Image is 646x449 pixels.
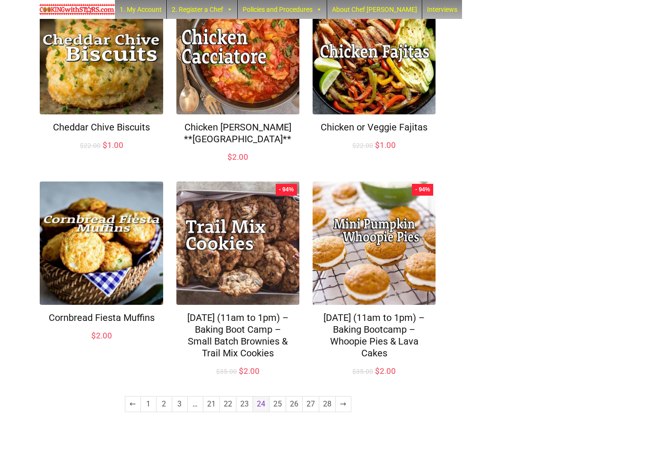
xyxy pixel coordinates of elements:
nav: Product Pagination [39,396,436,428]
a: Page 22 [220,397,236,412]
img: Cornbread Fiesta Muffins [40,181,163,304]
bdi: 35.00 [216,368,237,375]
a: Page 26 [286,397,302,412]
span: $ [91,331,96,340]
a: Chicken or Veggie Fajitas [321,121,428,133]
a: Chicken [PERSON_NAME] **[GEOGRAPHIC_DATA]** [184,121,291,145]
img: Dec.28 (11am to 1pm) – Baking Boot Camp – Small Batch Brownies & Trail Mix Cookies [176,181,299,304]
bdi: 2.00 [239,366,260,376]
a: Page 23 [236,397,253,412]
bdi: 2.00 [375,366,396,376]
span: $ [239,366,244,376]
a: Page 3 [172,397,187,412]
bdi: 35.00 [352,368,373,375]
a: [DATE] (11am to 1pm) – Baking Bootcamp – Whoopie Pies & Lava Cakes [323,312,425,359]
span: - 94% [415,186,430,193]
span: $ [375,366,380,376]
a: Page 1 [141,397,156,412]
bdi: 1.00 [375,140,396,150]
span: $ [352,368,356,375]
span: $ [375,140,380,150]
bdi: 22.00 [80,142,101,149]
a: Page 25 [270,397,286,412]
a: [DATE] (11am to 1pm) – Baking Boot Camp – Small Batch Brownies & Trail Mix Cookies [187,312,288,359]
a: ← [125,397,140,412]
bdi: 1.00 [103,140,123,150]
img: Chef Paula's Cooking With Stars [39,4,115,15]
span: $ [227,152,232,162]
span: $ [80,142,84,149]
bdi: 2.00 [91,331,112,340]
a: Page 27 [303,397,319,412]
a: → [336,397,351,412]
a: Page 21 [203,397,219,412]
a: Cheddar Chive Biscuits [53,121,150,133]
a: Page 2 [157,397,172,412]
span: … [188,397,203,412]
a: Page 28 [319,397,335,412]
span: $ [103,140,107,150]
a: Cornbread Fiesta Muffins [49,312,155,323]
span: - 94% [279,186,294,193]
span: $ [352,142,356,149]
img: Dec.30 (11am to 1pm) – Baking Bootcamp – Whoopie Pies & Lava Cakes [313,181,436,304]
bdi: 2.00 [227,152,248,162]
bdi: 22.00 [352,142,373,149]
span: $ [216,368,220,375]
span: Page 24 [253,397,269,412]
